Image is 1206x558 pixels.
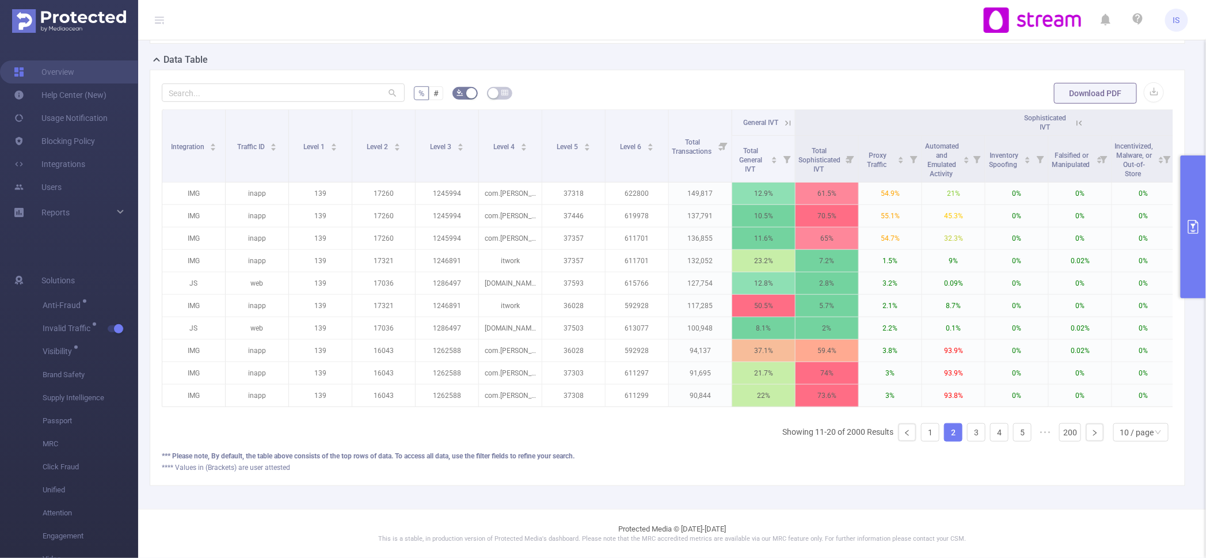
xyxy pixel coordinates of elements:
p: 611297 [606,362,668,384]
p: 93.8% [922,385,985,407]
button: Download PDF [1054,83,1137,104]
p: 9% [922,250,985,272]
p: 37.1% [732,340,795,362]
a: 1 [922,424,939,441]
p: web [226,317,288,339]
p: 139 [289,385,352,407]
i: icon: right [1091,430,1098,436]
a: Usage Notification [14,107,108,130]
p: 100,948 [669,317,732,339]
p: 0% [1112,227,1175,249]
p: This is a stable, in production version of Protected Media's dashboard. Please note that the MRC ... [167,534,1177,544]
p: 0% [1112,250,1175,272]
span: # [433,89,439,98]
h2: Data Table [163,53,208,67]
div: Sort [270,142,277,149]
p: 117,285 [669,295,732,317]
span: ••• [1036,423,1055,442]
p: 1246891 [416,295,478,317]
i: icon: left [904,430,911,436]
div: Sort [457,142,464,149]
p: 17260 [352,227,415,249]
p: inapp [226,183,288,204]
p: IMG [162,227,225,249]
p: 0% [1112,362,1175,384]
p: 10.5% [732,205,795,227]
a: 5 [1014,424,1031,441]
p: 592928 [606,340,668,362]
p: 0% [986,385,1048,407]
p: IMG [162,385,225,407]
p: 37503 [542,317,605,339]
p: inapp [226,385,288,407]
p: IMG [162,205,225,227]
li: Previous Page [898,423,916,442]
p: 1245994 [416,227,478,249]
p: 37357 [542,227,605,249]
li: 3 [967,423,986,442]
p: inapp [226,205,288,227]
p: 2.1% [859,295,922,317]
i: icon: caret-up [1025,155,1031,158]
span: Passport [43,409,138,432]
p: 1262588 [416,362,478,384]
p: 1286497 [416,272,478,294]
div: Sort [963,155,970,162]
span: General IVT [744,119,779,127]
span: MRC [43,432,138,455]
p: com.[PERSON_NAME].vastushastraintelugu [479,385,542,407]
p: 127,754 [669,272,732,294]
p: 139 [289,250,352,272]
i: icon: caret-down [647,146,653,150]
p: 0% [1112,385,1175,407]
p: 0% [986,362,1048,384]
i: Filter menu [1032,136,1048,182]
li: Next Page [1086,423,1104,442]
p: 21% [922,183,985,204]
p: JS [162,317,225,339]
p: 0% [986,340,1048,362]
p: com.[PERSON_NAME].vastushastraintelugu [479,227,542,249]
a: Integrations [14,153,85,176]
p: 139 [289,362,352,384]
p: 0% [986,295,1048,317]
p: 0% [1049,362,1112,384]
footer: Protected Media © [DATE]-[DATE] [138,509,1206,558]
p: 132,052 [669,250,732,272]
p: 17260 [352,183,415,204]
i: Filter menu [716,110,732,182]
p: [DOMAIN_NAME] [479,317,542,339]
p: 50.5% [732,295,795,317]
i: icon: caret-down [1158,159,1164,162]
span: Level 5 [557,143,580,151]
div: *** Please note, By default, the table above consists of the top rows of data. To access all data... [162,451,1173,461]
span: Brand Safety [43,363,138,386]
li: Next 5 Pages [1036,423,1055,442]
div: Sort [210,142,216,149]
p: 11.6% [732,227,795,249]
span: Integration [171,143,206,151]
i: icon: caret-up [771,155,778,158]
a: 3 [968,424,985,441]
p: 611701 [606,227,668,249]
span: Total Transactions [672,138,713,155]
p: 3% [859,362,922,384]
p: 592928 [606,295,668,317]
p: 139 [289,295,352,317]
span: Sophisticated IVT [1024,114,1066,131]
p: 1246891 [416,250,478,272]
span: Click Fraud [43,455,138,479]
p: 36028 [542,295,605,317]
p: 8.1% [732,317,795,339]
div: 10 / page [1120,424,1154,441]
span: Engagement [43,525,138,548]
div: Sort [584,142,591,149]
p: 139 [289,183,352,204]
i: Filter menu [842,136,858,182]
i: icon: caret-up [963,155,969,158]
p: 37308 [542,385,605,407]
p: 139 [289,317,352,339]
p: 3.2% [859,272,922,294]
a: Users [14,176,62,199]
p: 0% [1049,227,1112,249]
